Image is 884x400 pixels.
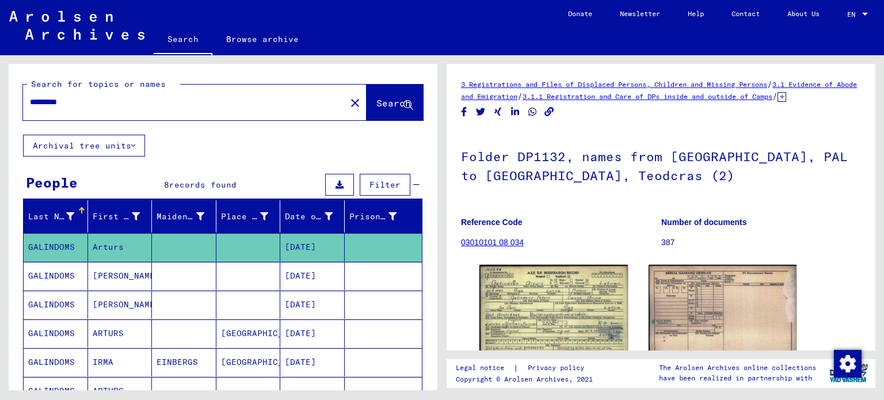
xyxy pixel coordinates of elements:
[88,319,153,348] mat-cell: ARTURS
[523,92,772,101] a: 3.1.1 Registration and Care of DPs inside and outside of Camps
[461,80,767,89] a: 3 Registrations and Files of Displaced Persons, Children and Missing Persons
[280,233,345,261] mat-cell: [DATE]
[93,207,155,226] div: First Name
[475,105,487,119] button: Share on Twitter
[367,85,423,120] button: Search
[847,10,860,18] span: EN
[26,172,78,193] div: People
[31,79,166,89] mat-label: Search for topics or names
[157,207,219,226] div: Maiden Name
[527,105,539,119] button: Share on WhatsApp
[24,200,88,233] mat-header-cell: Last Name
[458,105,470,119] button: Share on Facebook
[349,207,411,226] div: Prisoner #
[517,91,523,101] span: /
[24,319,88,348] mat-cell: GALINDOMS
[28,207,89,226] div: Last Name
[767,79,772,89] span: /
[169,180,237,190] span: records found
[93,211,140,223] div: First Name
[216,200,281,233] mat-header-cell: Place of Birth
[152,348,216,376] mat-cell: EINBERGS
[88,262,153,290] mat-cell: [PERSON_NAME]
[834,350,862,378] img: Change consent
[88,200,153,233] mat-header-cell: First Name
[519,362,598,374] a: Privacy policy
[285,211,333,223] div: Date of Birth
[649,265,797,359] img: 002.jpg
[280,262,345,290] mat-cell: [DATE]
[9,11,144,40] img: Arolsen_neg.svg
[88,233,153,261] mat-cell: Arturs
[285,207,347,226] div: Date of Birth
[24,291,88,319] mat-cell: GALINDOMS
[24,262,88,290] mat-cell: GALINDOMS
[456,362,513,374] a: Legal notice
[456,374,598,384] p: Copyright © Arolsen Archives, 2021
[212,25,313,53] a: Browse archive
[659,363,816,373] p: The Arolsen Archives online collections
[28,211,74,223] div: Last Name
[344,91,367,114] button: Clear
[216,319,281,348] mat-cell: [GEOGRAPHIC_DATA]
[24,348,88,376] mat-cell: GALINDOMS
[152,200,216,233] mat-header-cell: Maiden Name
[827,359,870,387] img: yv_logo.png
[157,211,204,223] div: Maiden Name
[349,211,397,223] div: Prisoner #
[345,200,422,233] mat-header-cell: Prisoner #
[461,238,524,247] a: 03010101 08 034
[772,91,778,101] span: /
[221,207,283,226] div: Place of Birth
[88,348,153,376] mat-cell: IRMA
[216,348,281,376] mat-cell: [GEOGRAPHIC_DATA]
[88,291,153,319] mat-cell: [PERSON_NAME]
[492,105,504,119] button: Share on Xing
[479,265,628,358] img: 001.jpg
[376,97,411,109] span: Search
[164,180,169,190] span: 8
[661,237,861,249] p: 387
[659,373,816,383] p: have been realized in partnership with
[509,105,521,119] button: Share on LinkedIn
[348,96,362,110] mat-icon: close
[280,200,345,233] mat-header-cell: Date of Birth
[24,233,88,261] mat-cell: GALINDOMS
[154,25,212,55] a: Search
[221,211,269,223] div: Place of Birth
[280,348,345,376] mat-cell: [DATE]
[456,362,598,374] div: |
[280,319,345,348] mat-cell: [DATE]
[23,135,145,157] button: Archival tree units
[369,180,401,190] span: Filter
[280,291,345,319] mat-cell: [DATE]
[461,130,861,200] h1: Folder DP1132, names from [GEOGRAPHIC_DATA], PAL to [GEOGRAPHIC_DATA], Teodcras (2)
[543,105,555,119] button: Copy link
[661,218,747,227] b: Number of documents
[360,174,410,196] button: Filter
[461,218,523,227] b: Reference Code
